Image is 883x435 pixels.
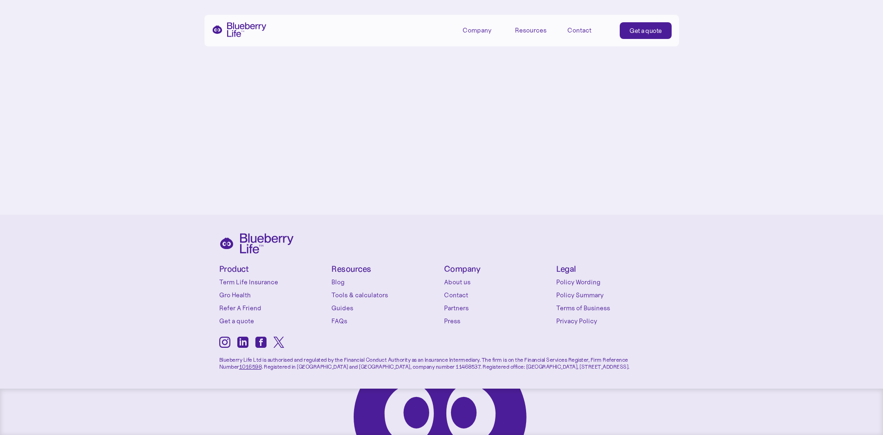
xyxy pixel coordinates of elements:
[444,316,552,326] a: Press
[219,277,327,287] a: Term Life Insurance
[444,265,552,274] h4: Company
[444,290,552,300] a: Contact
[556,316,664,326] a: Privacy Policy
[331,265,439,274] h4: Resources
[515,26,546,34] div: Resources
[219,303,327,313] a: Refer A Friend
[331,277,439,287] a: Blog
[620,22,672,39] a: Get a quote
[556,290,664,300] a: Policy Summary
[444,277,552,287] a: About us
[515,22,557,38] div: Resources
[556,265,664,274] h4: Legal
[556,303,664,313] a: Terms of Business
[219,350,664,370] p: Blueberry Life Ltd is authorised and regulated by the Financial Conduct Authority as an Insurance...
[331,316,439,326] a: FAQs
[219,290,327,300] a: Gro Health
[444,303,552,313] a: Partners
[219,265,327,274] h4: Product
[239,363,262,370] a: 1016598
[463,26,491,34] div: Company
[219,316,327,326] a: Get a quote
[331,303,439,313] a: Guides
[629,26,662,35] div: Get a quote
[556,277,664,287] a: Policy Wording
[331,290,439,300] a: Tools & calculators
[212,22,267,37] a: home
[567,26,591,34] div: Contact
[463,22,504,38] div: Company
[567,22,609,38] a: Contact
